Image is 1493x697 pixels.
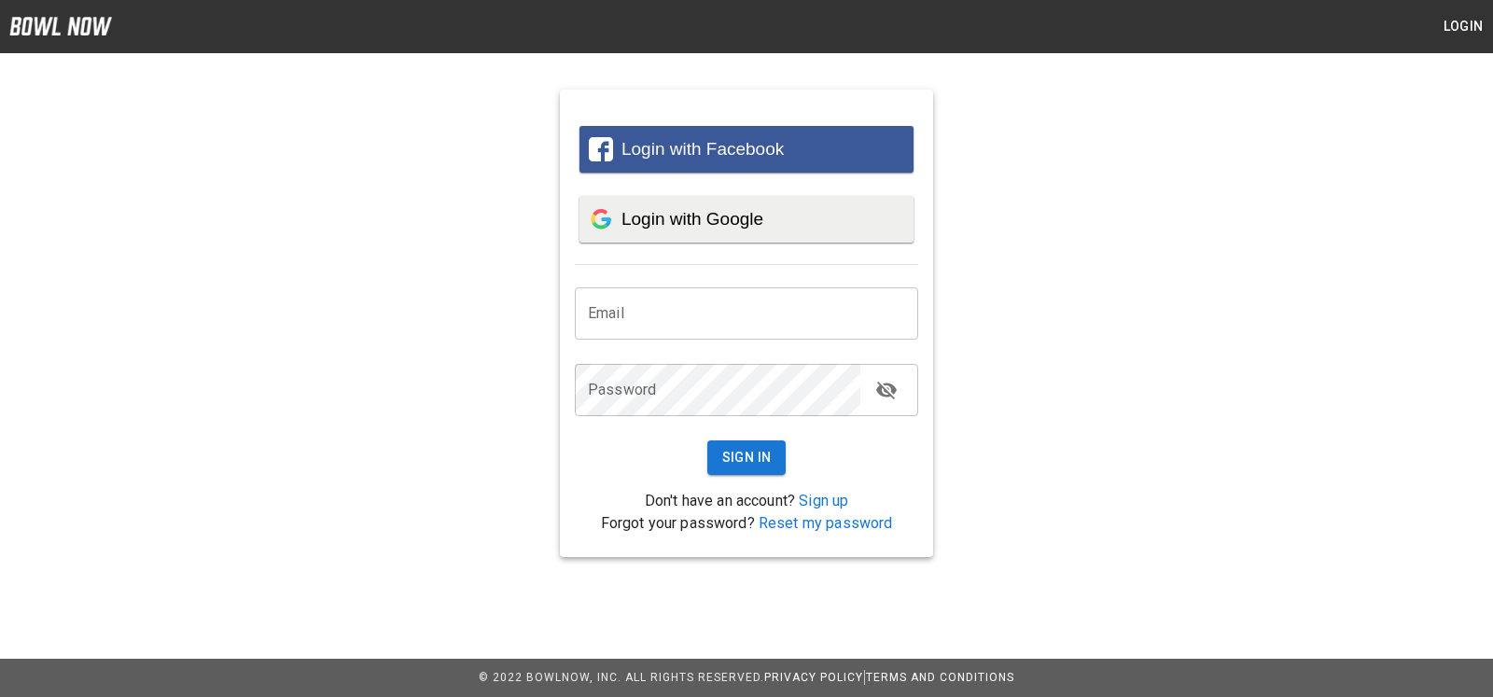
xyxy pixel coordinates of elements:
p: Don't have an account? [575,490,918,512]
a: Terms and Conditions [866,671,1014,684]
p: Forgot your password? [575,512,918,535]
a: Privacy Policy [764,671,863,684]
img: logo [9,17,112,35]
span: © 2022 BowlNow, Inc. All Rights Reserved. [479,671,764,684]
span: Login with Facebook [621,139,784,159]
button: Login with Facebook [579,126,914,173]
button: Login with Google [579,196,914,243]
button: toggle password visibility [868,371,905,409]
a: Reset my password [759,514,893,532]
span: Login with Google [621,209,763,229]
button: Sign In [707,440,787,475]
button: Login [1433,9,1493,44]
a: Sign up [799,492,848,509]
